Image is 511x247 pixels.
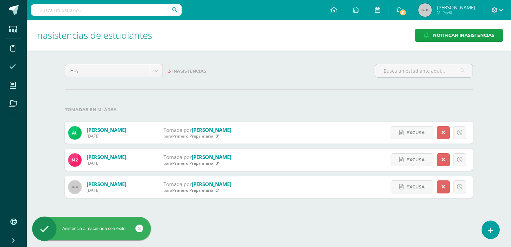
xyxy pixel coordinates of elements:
img: 262608ea5df257e54b86beec45020507.png [68,126,82,140]
span: Hoy [70,64,145,77]
span: Tomada por [164,127,192,133]
div: para [164,160,231,166]
input: Busca un estudiante aquí... [375,64,473,77]
a: Hoy [65,64,163,77]
div: para [164,133,231,139]
input: Busca un usuario... [31,4,182,16]
div: [DATE] [87,133,126,139]
a: [PERSON_NAME] [87,154,126,160]
span: Excusa [406,127,425,139]
span: [PERSON_NAME] [437,4,475,11]
a: Excusa [391,126,433,139]
div: Asistencia almacenada con éxito [32,226,151,232]
span: 21 [399,9,407,16]
span: Inasistencias [172,69,206,74]
a: [PERSON_NAME] [87,181,126,187]
a: Excusa [391,180,433,193]
span: 3 [168,69,171,74]
a: Notificar Inasistencias [415,29,503,42]
a: [PERSON_NAME] [192,127,231,133]
img: dc27abd7c3755c3952a04e95ad32e8d5.png [68,153,82,167]
span: Primero Preprimaria 'B' [172,133,219,139]
span: Excusa [406,154,425,166]
a: [PERSON_NAME] [87,127,126,133]
label: Tomadas en mi área [65,103,473,116]
span: Notificar Inasistencias [433,29,494,42]
div: [DATE] [87,160,126,166]
span: Mi Perfil [437,10,475,16]
div: para [164,187,231,193]
div: [DATE] [87,187,126,193]
a: Excusa [391,153,433,166]
img: 45x45 [418,3,432,17]
span: Primero Preprimaria 'B' [172,160,219,166]
span: Primero Preprimaria 'C' [172,187,219,193]
span: Tomada por [164,154,192,160]
span: Excusa [406,181,425,193]
a: [PERSON_NAME] [192,181,231,187]
a: [PERSON_NAME] [192,154,231,160]
img: 60x60 [68,180,82,194]
span: Tomada por [164,181,192,187]
span: Inasistencias de estudiantes [35,29,152,42]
